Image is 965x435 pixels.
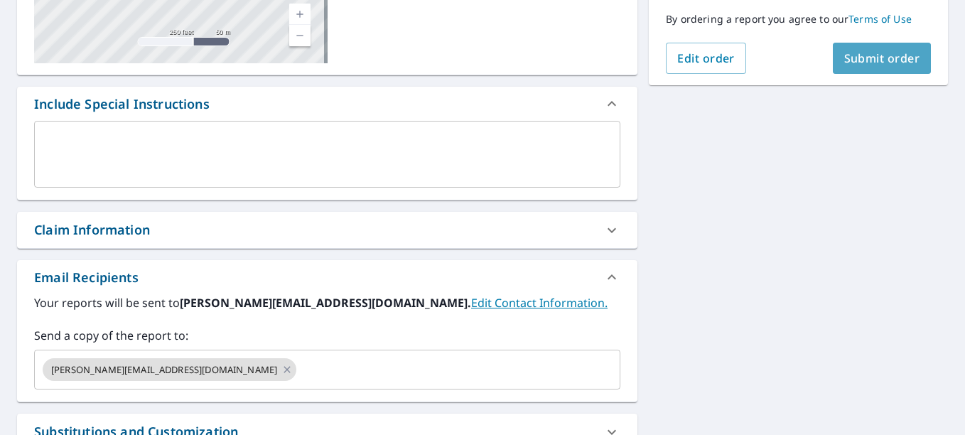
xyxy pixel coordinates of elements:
[289,25,311,46] a: Current Level 17, Zoom Out
[34,294,620,311] label: Your reports will be sent to
[34,327,620,344] label: Send a copy of the report to:
[666,13,931,26] p: By ordering a report you agree to our
[43,358,296,381] div: [PERSON_NAME][EMAIL_ADDRESS][DOMAIN_NAME]
[833,43,932,74] button: Submit order
[848,12,912,26] a: Terms of Use
[17,87,637,121] div: Include Special Instructions
[17,212,637,248] div: Claim Information
[34,95,210,114] div: Include Special Instructions
[17,260,637,294] div: Email Recipients
[34,220,150,240] div: Claim Information
[844,50,920,66] span: Submit order
[289,4,311,25] a: Current Level 17, Zoom In
[180,295,471,311] b: [PERSON_NAME][EMAIL_ADDRESS][DOMAIN_NAME].
[34,268,139,287] div: Email Recipients
[677,50,735,66] span: Edit order
[43,363,286,377] span: [PERSON_NAME][EMAIL_ADDRESS][DOMAIN_NAME]
[666,43,746,74] button: Edit order
[471,295,608,311] a: EditContactInfo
